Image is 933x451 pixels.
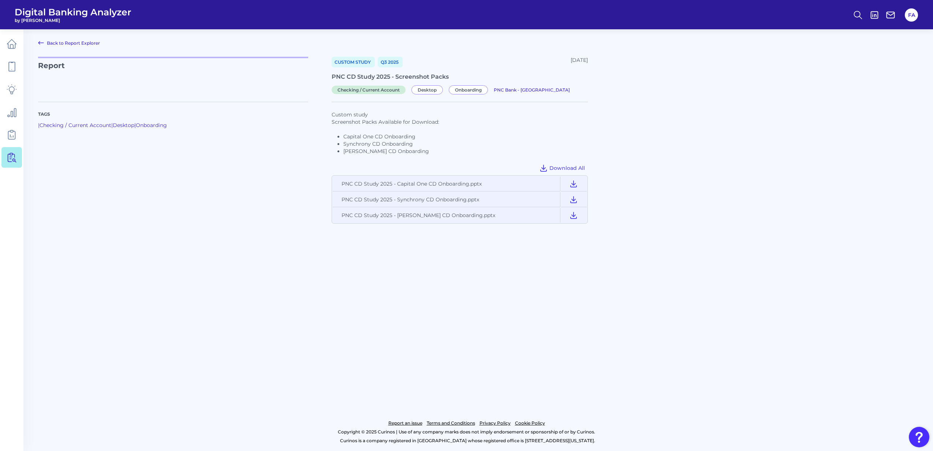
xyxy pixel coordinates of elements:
span: Checking / Current Account [332,86,406,94]
a: Custom Study [332,57,375,67]
p: Report [38,57,308,93]
span: PNC Bank - [GEOGRAPHIC_DATA] [494,87,570,93]
a: Desktop [113,122,134,128]
a: Checking / Current Account [40,122,111,128]
td: PNC CD Study 2025 - Capital One CD Onboarding.pptx [333,176,560,191]
button: Download All [536,162,588,174]
a: Terms and Conditions [427,419,475,428]
li: Capital One CD Onboarding [343,133,588,140]
a: Checking / Current Account [332,86,408,93]
li: Synchrony CD Onboarding [343,140,588,148]
p: Copyright © 2025 Curinos | Use of any company marks does not imply endorsement or sponsorship of ... [36,428,897,436]
a: Cookie Policy [515,419,545,428]
span: | [111,122,113,128]
span: by [PERSON_NAME] [15,18,131,23]
p: Curinos is a company registered in [GEOGRAPHIC_DATA] whose registered office is [STREET_ADDRESS][... [38,436,897,445]
p: Tags [38,111,308,118]
p: Screenshot Packs Available for Download: [332,118,588,126]
a: PNC Bank - [GEOGRAPHIC_DATA] [494,86,570,93]
li: [PERSON_NAME] CD Onboarding [343,148,588,155]
span: Desktop [411,85,443,94]
div: PNC CD Study 2025 - Screenshot Packs [332,73,588,80]
span: Download All [549,165,585,171]
a: Privacy Policy [479,419,511,428]
button: Open Resource Center [909,427,929,447]
button: FA [905,8,918,22]
span: | [134,122,136,128]
span: Custom study [332,111,368,118]
span: | [38,122,40,128]
a: Onboarding [449,86,491,93]
span: Digital Banking Analyzer [15,7,131,18]
td: PNC CD Study 2025 - Synchrony CD Onboarding.pptx [333,192,560,207]
a: Q3 2025 [378,57,403,67]
span: Onboarding [449,85,488,94]
a: Onboarding [136,122,167,128]
a: Desktop [411,86,446,93]
a: Report an issue [388,419,422,428]
a: Back to Report Explorer [38,38,100,47]
div: [DATE] [571,57,588,67]
td: PNC CD Study 2025 - [PERSON_NAME] CD Onboarding.pptx [333,208,560,223]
